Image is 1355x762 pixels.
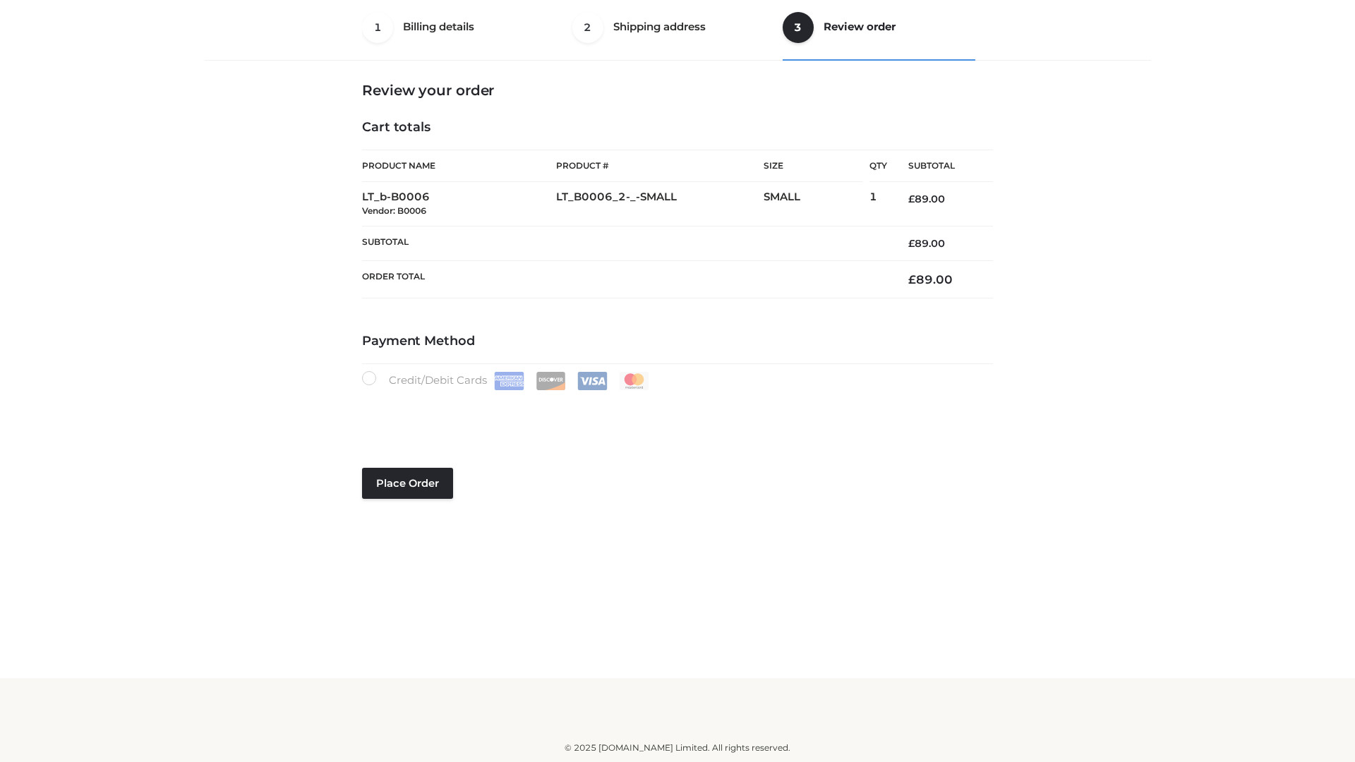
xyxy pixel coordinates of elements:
img: Mastercard [619,372,649,390]
h4: Cart totals [362,120,993,135]
td: 1 [869,182,887,226]
h3: Review your order [362,82,993,99]
div: © 2025 [DOMAIN_NAME] Limited. All rights reserved. [210,741,1145,755]
th: Order Total [362,261,887,298]
h4: Payment Method [362,334,993,349]
img: Visa [577,372,608,390]
td: LT_B0006_2-_-SMALL [556,182,764,226]
th: Subtotal [362,226,887,260]
label: Credit/Debit Cards [362,371,651,390]
th: Subtotal [887,150,993,182]
th: Qty [869,150,887,182]
span: £ [908,272,916,286]
bdi: 89.00 [908,272,953,286]
bdi: 89.00 [908,237,945,250]
span: £ [908,193,915,205]
bdi: 89.00 [908,193,945,205]
td: LT_b-B0006 [362,182,556,226]
span: £ [908,237,915,250]
button: Place order [362,468,453,499]
th: Product Name [362,150,556,182]
small: Vendor: B0006 [362,205,426,216]
th: Product # [556,150,764,182]
td: SMALL [764,182,869,226]
iframe: Secure payment input frame [359,387,990,439]
img: Discover [536,372,566,390]
img: Amex [494,372,524,390]
th: Size [764,150,862,182]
